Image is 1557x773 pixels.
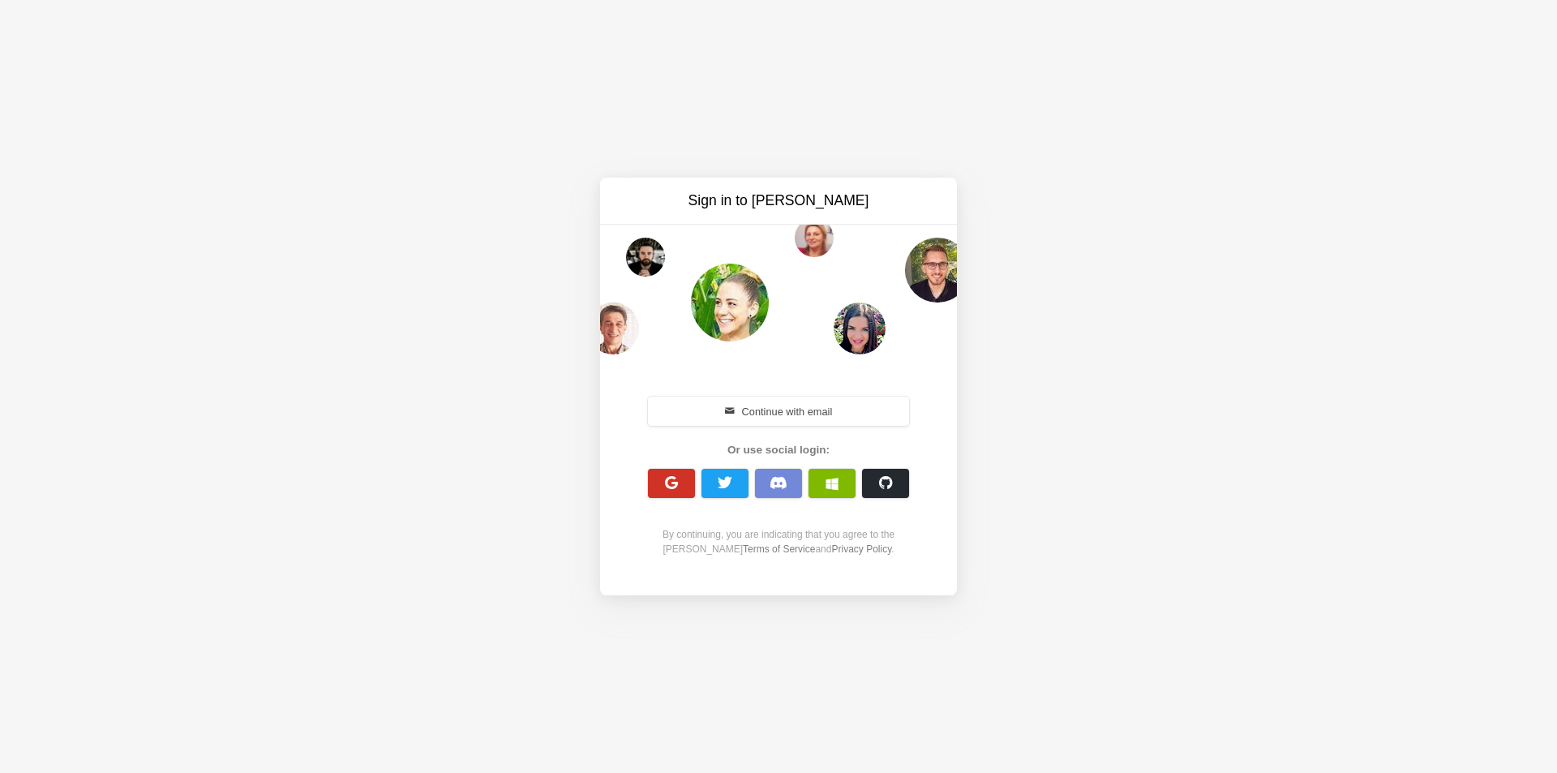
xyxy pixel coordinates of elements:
[648,397,909,426] button: Continue with email
[831,543,891,555] a: Privacy Policy
[639,527,918,556] div: By continuing, you are indicating that you agree to the [PERSON_NAME] and .
[642,191,915,211] h3: Sign in to [PERSON_NAME]
[743,543,815,555] a: Terms of Service
[639,442,918,458] div: Or use social login:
